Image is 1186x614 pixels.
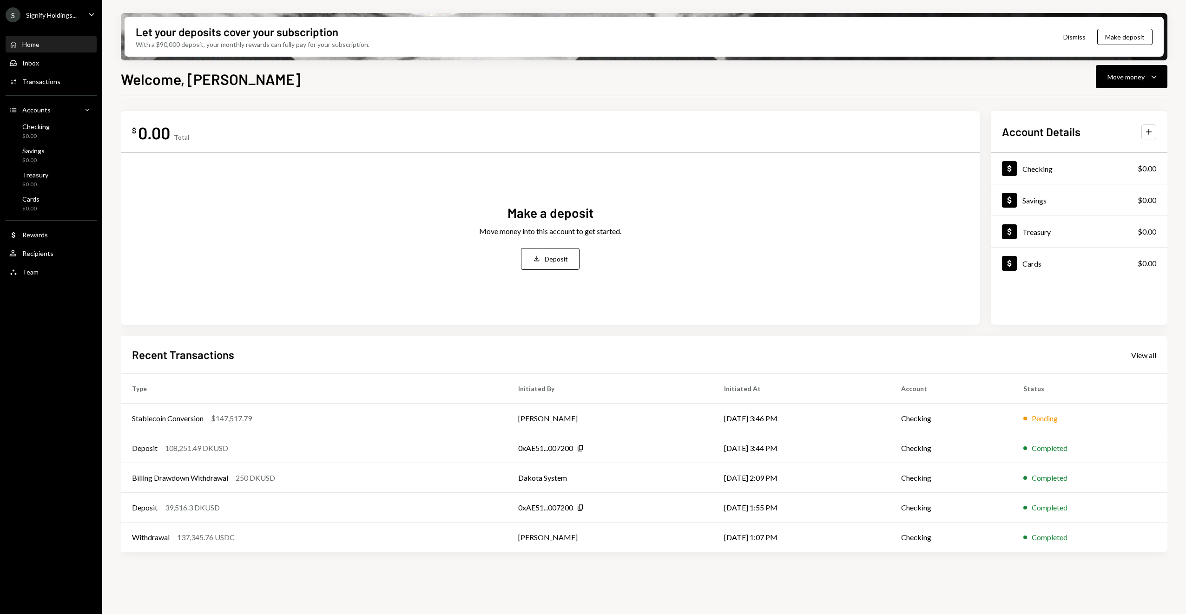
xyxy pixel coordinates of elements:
div: Billing Drawdown Withdrawal [132,472,228,483]
div: $0.00 [22,132,50,140]
div: Inbox [22,59,39,67]
div: $0.00 [22,157,45,164]
button: Make deposit [1097,29,1153,45]
div: 0xAE51...007200 [518,502,573,513]
div: $147,517.79 [211,413,252,424]
th: Initiated At [713,374,889,404]
a: Savings$0.00 [6,144,97,166]
div: Checking [1022,164,1053,173]
div: 39,516.3 DKUSD [165,502,220,513]
div: Checking [22,123,50,131]
th: Status [1012,374,1167,404]
div: Make a deposit [507,204,593,222]
div: Deposit [132,502,158,513]
div: View all [1131,351,1156,360]
div: Treasury [22,171,48,179]
a: Recipients [6,245,97,261]
a: Checking$0.00 [6,120,97,142]
div: Move money into this account to get started. [479,226,621,237]
a: Cards$0.00 [6,192,97,215]
div: Total [174,133,189,141]
td: Checking [890,433,1013,463]
a: Team [6,263,97,280]
a: Treasury$0.00 [991,216,1167,247]
a: Transactions [6,73,97,90]
div: Completed [1032,502,1067,513]
div: $0.00 [1138,226,1156,237]
button: Deposit [521,248,580,270]
a: Treasury$0.00 [6,168,97,190]
div: 108,251.49 DKUSD [165,443,228,454]
th: Initiated By [507,374,713,404]
a: Rewards [6,226,97,243]
th: Account [890,374,1013,404]
div: $ [132,126,136,135]
div: Transactions [22,78,60,85]
a: Cards$0.00 [991,248,1167,279]
div: 0xAE51...007200 [518,443,573,454]
button: Move money [1096,65,1167,88]
div: Pending [1032,413,1058,424]
th: Type [121,374,507,404]
td: [DATE] 2:09 PM [713,463,889,493]
div: Completed [1032,443,1067,454]
div: 137,345.76 USDC [177,532,235,543]
td: Dakota System [507,463,713,493]
a: Savings$0.00 [991,184,1167,216]
div: $0.00 [22,205,40,213]
td: [DATE] 3:46 PM [713,404,889,433]
div: Rewards [22,231,48,239]
h2: Account Details [1002,124,1081,139]
div: Cards [22,195,40,203]
h2: Recent Transactions [132,347,234,362]
td: Checking [890,404,1013,433]
div: 0.00 [138,122,170,143]
div: With a $90,000 deposit, your monthly rewards can fully pay for your subscription. [136,39,369,49]
div: Signify Holdings... [26,11,77,19]
div: 250 DKUSD [236,472,275,483]
button: Dismiss [1052,26,1097,48]
div: Stablecoin Conversion [132,413,204,424]
div: Move money [1107,72,1145,82]
h1: Welcome, [PERSON_NAME] [121,70,301,88]
div: $0.00 [1138,258,1156,269]
div: $0.00 [22,181,48,189]
div: Team [22,268,39,276]
a: Checking$0.00 [991,153,1167,184]
div: S [6,7,20,22]
a: Accounts [6,101,97,118]
div: Completed [1032,472,1067,483]
td: [PERSON_NAME] [507,523,713,552]
td: [DATE] 1:55 PM [713,493,889,523]
a: View all [1131,350,1156,360]
div: Deposit [545,254,568,264]
div: $0.00 [1138,163,1156,174]
a: Home [6,36,97,52]
div: Savings [1022,196,1047,205]
td: Checking [890,463,1013,493]
div: Withdrawal [132,532,170,543]
div: Cards [1022,259,1041,268]
td: Checking [890,523,1013,552]
a: Inbox [6,54,97,71]
div: Home [22,40,40,48]
div: Deposit [132,443,158,454]
td: [DATE] 3:44 PM [713,433,889,463]
div: Accounts [22,106,51,114]
td: [PERSON_NAME] [507,404,713,433]
div: Let your deposits cover your subscription [136,24,338,39]
td: Checking [890,493,1013,523]
div: $0.00 [1138,195,1156,206]
div: Recipients [22,249,53,257]
div: Savings [22,147,45,155]
div: Completed [1032,532,1067,543]
div: Treasury [1022,228,1051,236]
td: [DATE] 1:07 PM [713,523,889,552]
